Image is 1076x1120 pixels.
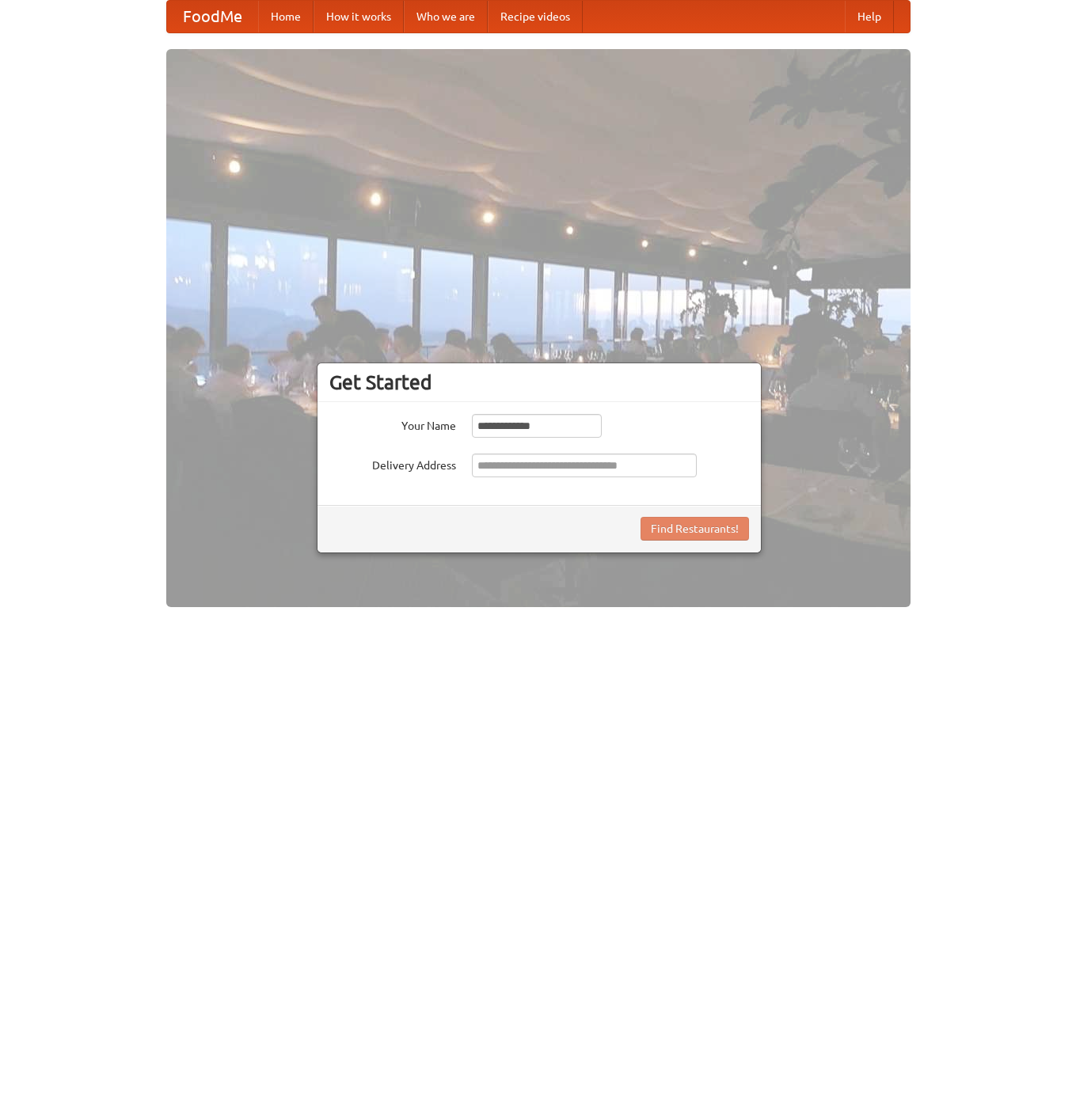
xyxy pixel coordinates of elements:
[641,517,749,541] button: Find Restaurants!
[488,1,583,32] a: Recipe videos
[314,1,404,32] a: How it works
[404,1,488,32] a: Who we are
[329,414,456,434] label: Your Name
[258,1,314,32] a: Home
[845,1,894,32] a: Help
[329,370,749,394] h3: Get Started
[167,1,258,32] a: FoodMe
[329,454,456,473] label: Delivery Address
